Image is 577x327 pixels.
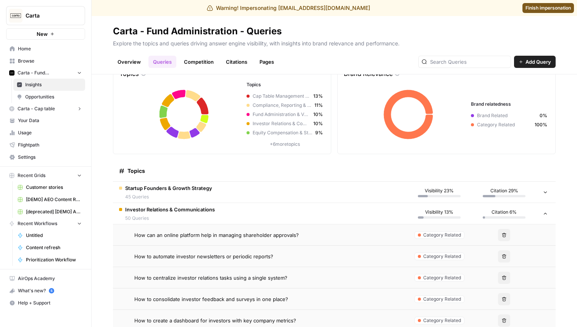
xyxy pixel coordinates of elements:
[313,120,323,127] span: 10%
[430,58,508,66] input: Search Queries
[113,25,282,37] div: Carta - Fund Administration - Queries
[6,151,85,163] a: Settings
[247,81,323,88] h3: Topics
[315,129,323,136] span: 9%
[26,196,82,203] span: [DEMO] AEO Content Refresh
[25,93,82,100] span: Opportunities
[253,102,311,109] span: Compliance, Reporting & Audits
[314,102,323,109] span: 11%
[6,28,85,40] button: New
[6,285,85,297] button: What's new? 5
[18,105,55,112] span: Carta - Cap table
[113,56,145,68] a: Overview
[18,300,82,306] span: Help + Support
[9,70,15,76] img: c35yeiwf0qjehltklbh57st2xhbo
[26,208,82,215] span: [deprecated] [DEMO] AEO Refresh
[6,297,85,309] button: Help + Support
[313,111,323,118] span: 10%
[18,129,82,136] span: Usage
[540,112,547,119] span: 0%
[221,56,252,68] a: Citations
[26,184,82,191] span: Customer stories
[253,93,310,100] span: Cap Table Management & Ownership
[522,3,574,13] a: Finish impersonation
[18,172,45,179] span: Recent Grids
[125,206,215,213] span: Investor Relations & Communications
[18,58,82,64] span: Browse
[25,81,82,88] span: Insights
[6,139,85,151] a: Flightpath
[134,317,296,324] span: How to create a dashboard for investors with key company metrics?
[179,56,218,68] a: Competition
[14,229,85,242] a: Untitled
[13,79,85,91] a: Insights
[26,256,82,263] span: Prioritization Workflow
[14,181,85,193] a: Customer stories
[134,253,273,260] span: How to automate investor newsletters or periodic reports?
[423,317,461,324] span: Category Related
[26,232,82,239] span: Untitled
[148,56,176,68] a: Queries
[255,56,279,68] a: Pages
[6,218,85,229] button: Recent Workflows
[6,103,85,114] button: Carta - Cap table
[49,288,54,293] a: 5
[425,209,453,216] span: Visibility 13%
[6,6,85,25] button: Workspace: Carta
[535,121,547,128] span: 100%
[18,45,82,52] span: Home
[26,12,72,19] span: Carta
[477,112,537,119] span: Brand Related
[423,253,461,260] span: Category Related
[113,37,556,47] p: Explore the topics and queries driving answer engine visibility, with insights into brand relevan...
[6,127,85,139] a: Usage
[471,101,547,108] h3: Brand relatedness
[134,295,288,303] span: How to consolidate investor feedback and surveys in one place?
[50,289,52,293] text: 5
[18,142,82,148] span: Flightpath
[6,43,85,55] a: Home
[525,58,551,66] span: Add Query
[490,187,518,194] span: Citation 29%
[9,9,23,23] img: Carta Logo
[125,193,212,200] span: 45 Queries
[18,275,82,282] span: AirOps Academy
[253,120,310,127] span: Investor Relations & Communications
[423,296,461,303] span: Category Related
[14,242,85,254] a: Content refresh
[127,167,145,175] span: Topics
[18,69,74,76] span: Carta - Fund Administration
[18,220,57,227] span: Recent Workflows
[525,5,571,11] span: Finish impersonation
[14,254,85,266] a: Prioritization Workflow
[247,141,323,148] p: + 6 more topics
[6,55,85,67] a: Browse
[477,121,532,128] span: Category Related
[134,274,287,282] span: How to centralize investor relations tasks using a single system?
[125,215,215,222] span: 50 Queries
[6,67,85,79] button: Carta - Fund Administration
[492,209,517,216] span: Citation 6%
[423,232,461,238] span: Category Related
[134,231,299,239] span: How can an online platform help in managing shareholder approvals?
[514,56,556,68] button: Add Query
[6,272,85,285] a: AirOps Academy
[37,30,48,38] span: New
[6,114,85,127] a: Your Data
[425,187,454,194] span: Visibility 23%
[207,4,370,12] div: Warning! Impersonating [EMAIL_ADDRESS][DOMAIN_NAME]
[14,206,85,218] a: [deprecated] [DEMO] AEO Refresh
[18,154,82,161] span: Settings
[6,170,85,181] button: Recent Grids
[18,117,82,124] span: Your Data
[253,111,310,118] span: Fund Administration & VC/PE Management
[253,129,312,136] span: Equity Compensation & Stock Options
[14,193,85,206] a: [DEMO] AEO Content Refresh
[313,93,323,100] span: 13%
[13,91,85,103] a: Opportunities
[6,285,85,296] div: What's new?
[423,274,461,281] span: Category Related
[26,244,82,251] span: Content refresh
[125,184,212,192] span: Startup Founders & Growth Strategy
